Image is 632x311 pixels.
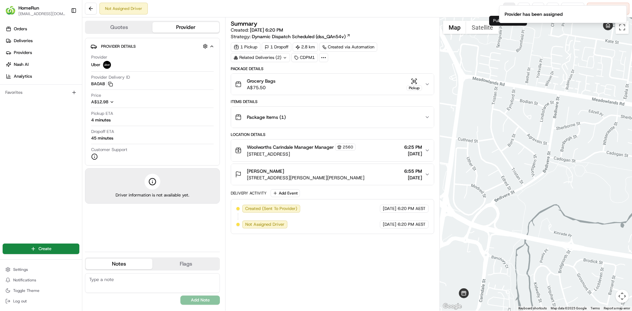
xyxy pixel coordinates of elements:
button: Notifications [3,275,79,285]
span: Created: [231,27,283,33]
span: Driver information is not available yet. [116,192,189,198]
span: Analytics [14,73,32,79]
button: Woolworths Carindale Manager Manager2560[STREET_ADDRESS]6:25 PM[DATE] [231,140,434,161]
span: Customer Support [91,147,127,153]
button: Package Items (1) [231,107,434,128]
span: 6:20 PM AEST [398,206,426,212]
span: Pickup ETA [91,111,113,117]
span: Map data ©2025 Google [551,306,587,310]
span: Dropoff ETA [91,129,114,135]
span: Deliveries [14,38,33,44]
button: Grocery BagsA$75.50Pickup [231,74,434,95]
div: Provider has been assigned [505,11,563,17]
div: Pickup [407,85,422,91]
span: [DATE] [404,150,422,157]
div: Public Tracking [489,16,527,26]
button: Show street map [443,21,466,34]
div: CDPM1 [291,53,318,62]
span: Nash AI [14,62,29,67]
div: 1 Dropoff [262,42,291,52]
button: Toggle Theme [3,286,79,295]
button: A$12.98 [91,99,149,105]
div: Location Details [231,132,434,137]
img: Google [441,302,463,311]
button: Pickup [407,78,422,91]
h3: Summary [231,21,257,27]
span: Create [39,246,51,252]
div: 45 minutes [91,135,113,141]
button: Quotes [86,22,152,33]
button: Log out [3,297,79,306]
span: Woolworths Carindale Manager Manager [247,144,334,150]
a: Deliveries [3,36,82,46]
button: Settings [3,265,79,274]
div: 2.8 km [293,42,318,52]
span: Orders [14,26,27,32]
a: Providers [3,47,82,58]
span: Provider Details [101,44,136,49]
button: BA0AB [91,81,113,87]
button: Add Event [271,189,300,197]
span: [PERSON_NAME] [247,168,284,174]
a: Created via Automation [319,42,377,52]
div: Delivery Activity [231,191,267,196]
div: Related Deliveries (2) [231,53,290,62]
button: Provider [152,22,219,33]
a: Open this area in Google Maps (opens a new window) [441,302,463,311]
span: 2560 [343,144,353,150]
button: [EMAIL_ADDRESS][DOMAIN_NAME] [18,11,66,16]
span: A$12.98 [91,99,108,105]
span: Package Items ( 1 ) [247,114,286,120]
div: Favorites [3,87,79,98]
span: [DATE] [404,174,422,181]
span: [DATE] [383,206,396,212]
span: Settings [13,267,28,272]
span: [DATE] [383,221,396,227]
button: HomeRunHomeRun[EMAIL_ADDRESS][DOMAIN_NAME] [3,3,68,18]
a: Orders [3,24,82,34]
span: 6:20 PM AEST [398,221,426,227]
button: Show satellite imagery [466,21,499,34]
span: Uber [91,62,100,68]
div: 4 minutes [91,117,111,123]
span: 6:55 PM [404,168,422,174]
span: Grocery Bags [247,78,276,84]
button: Provider Details [91,41,214,52]
button: Create [3,244,79,254]
span: Providers [14,50,32,56]
a: Nash AI [3,59,82,70]
img: uber-new-logo.jpeg [103,61,111,69]
span: [STREET_ADDRESS][PERSON_NAME][PERSON_NAME] [247,174,364,181]
button: Notes [86,259,152,269]
span: [DATE] 6:20 PM [250,27,283,33]
button: Flags [152,259,219,269]
span: Log out [13,298,27,304]
a: Analytics [3,71,82,82]
div: 1 Pickup [231,42,260,52]
span: [STREET_ADDRESS] [247,151,355,157]
span: Not Assigned Driver [245,221,284,227]
span: Toggle Theme [13,288,39,293]
a: Terms [591,306,600,310]
div: Strategy: [231,33,351,40]
span: Provider [91,54,107,60]
span: A$75.50 [247,84,276,91]
span: 6:25 PM [404,144,422,150]
button: Keyboard shortcuts [518,306,547,311]
span: Notifications [13,277,36,283]
a: Report a map error [604,306,630,310]
a: Dynamic Dispatch Scheduled (dss_QAn54v) [252,33,351,40]
span: Created (Sent To Provider) [245,206,297,212]
span: Price [91,92,101,98]
div: Package Details [231,66,434,71]
img: HomeRun [5,5,16,16]
button: HomeRun [18,5,39,11]
div: Items Details [231,99,434,104]
span: Provider Delivery ID [91,74,130,80]
span: Dynamic Dispatch Scheduled (dss_QAn54v) [252,33,346,40]
button: Map camera controls [616,290,629,303]
button: [PERSON_NAME][STREET_ADDRESS][PERSON_NAME][PERSON_NAME]6:55 PM[DATE] [231,164,434,185]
